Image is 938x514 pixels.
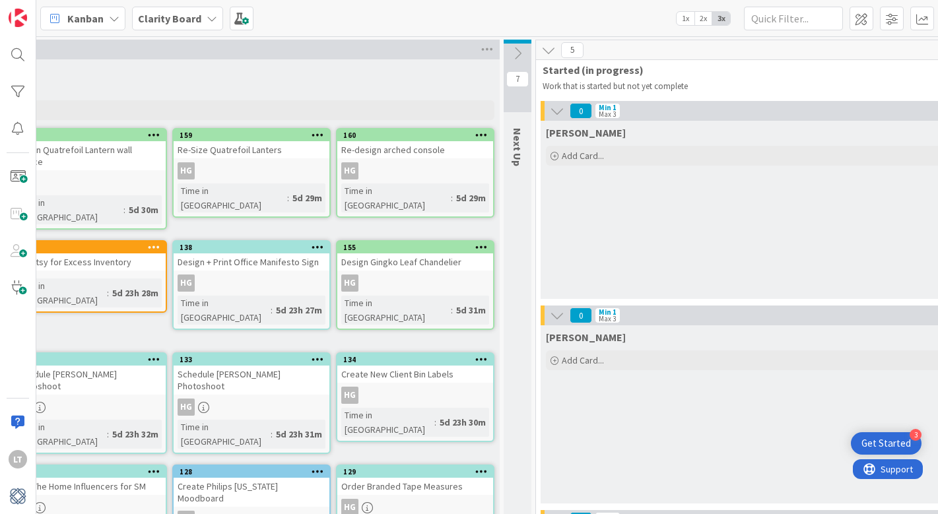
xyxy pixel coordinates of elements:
a: 158Design Quatrefoil Lantern wall sconceTime in [GEOGRAPHIC_DATA]:5d 30m [9,128,167,230]
span: : [287,191,289,205]
div: LT [9,450,27,468]
div: Time in [GEOGRAPHIC_DATA] [14,420,107,449]
div: 137Use Etsy for Excess Inventory [10,241,166,271]
div: Order Branded Tape Measures [337,478,493,495]
div: Re-Size Quatrefoil Lanters [174,141,329,158]
div: Time in [GEOGRAPHIC_DATA] [14,278,107,307]
div: 158 [10,129,166,141]
b: Clarity Board [138,12,201,25]
div: Use Etsy for Excess Inventory [10,253,166,271]
div: 158 [16,131,166,140]
div: 133Schedule [PERSON_NAME] Photoshoot [174,354,329,395]
div: 134 [337,354,493,366]
a: 138Design + Print Office Manifesto SignHGTime in [GEOGRAPHIC_DATA]:5d 23h 27m [172,240,331,330]
div: 129 [337,466,493,478]
div: HG [341,387,358,404]
span: 0 [570,307,592,323]
div: 137 [10,241,166,253]
div: 155 [343,243,493,252]
div: 138 [180,243,329,252]
div: HG [341,162,358,179]
span: 0 [570,103,592,119]
a: 137Use Etsy for Excess InventoryTime in [GEOGRAPHIC_DATA]:5d 23h 28m [9,240,167,313]
div: Get Started [861,437,911,450]
div: Design + Print Office Manifesto Sign [174,253,329,271]
span: : [451,191,453,205]
input: Quick Filter... [744,7,843,30]
div: 5d 23h 30m [436,415,489,430]
a: 155Design Gingko Leaf ChandelierHGTime in [GEOGRAPHIC_DATA]:5d 31m [336,240,494,330]
span: : [107,286,109,300]
div: Time in [GEOGRAPHIC_DATA] [14,195,123,224]
div: Create New Client Bin Labels [337,366,493,383]
div: 3 [910,429,921,441]
div: Create Philips [US_STATE] Moodboard [174,478,329,507]
div: Design Quatrefoil Lantern wall sconce [10,141,166,170]
a: 160Re-design arched consoleHGTime in [GEOGRAPHIC_DATA]:5d 29m [336,128,494,218]
div: 129Order Branded Tape Measures [337,466,493,495]
div: Open Get Started checklist, remaining modules: 3 [851,432,921,455]
a: 159Re-Size Quatrefoil LantersHGTime in [GEOGRAPHIC_DATA]:5d 29m [172,128,331,218]
span: Add Card... [562,354,604,366]
span: : [434,415,436,430]
div: 5d 23h 31m [273,427,325,441]
div: Time in [GEOGRAPHIC_DATA] [341,296,451,325]
span: : [271,427,273,441]
div: 132 [16,355,166,364]
div: Schedule [PERSON_NAME] Photoshoot [10,366,166,395]
div: HG [174,274,329,292]
a: 132Schedule [PERSON_NAME] PhotoshootTime in [GEOGRAPHIC_DATA]:5d 23h 32m [9,352,167,454]
div: Design Gingko Leaf Chandelier [337,253,493,271]
div: 127Join The Home Influencers for SM [10,466,166,495]
div: Join The Home Influencers for SM [10,478,166,495]
div: 127 [16,467,166,476]
img: avatar [9,487,27,505]
div: 134 [343,355,493,364]
div: 5d 29m [453,191,489,205]
div: 159 [180,131,329,140]
div: Time in [GEOGRAPHIC_DATA] [178,183,287,212]
div: 158Design Quatrefoil Lantern wall sconce [10,129,166,170]
div: Time in [GEOGRAPHIC_DATA] [178,420,271,449]
div: Re-design arched console [337,141,493,158]
div: 155Design Gingko Leaf Chandelier [337,241,493,271]
span: 2x [694,12,712,25]
div: HG [337,387,493,404]
div: Max 3 [599,315,616,322]
span: : [271,303,273,317]
div: 160Re-design arched console [337,129,493,158]
div: 159Re-Size Quatrefoil Lanters [174,129,329,158]
div: 133 [174,354,329,366]
div: 5d 23h 28m [109,286,162,300]
div: 132Schedule [PERSON_NAME] Photoshoot [10,354,166,395]
div: 128 [174,466,329,478]
div: 155 [337,241,493,253]
span: : [123,203,125,217]
div: 138 [174,241,329,253]
div: HG [178,162,195,179]
div: 127 [10,466,166,478]
span: 7 [506,71,529,87]
div: 134Create New Client Bin Labels [337,354,493,383]
div: Time in [GEOGRAPHIC_DATA] [178,296,271,325]
span: : [107,427,109,441]
span: Add Card... [562,150,604,162]
a: 133Schedule [PERSON_NAME] PhotoshootHGTime in [GEOGRAPHIC_DATA]:5d 23h 31m [172,352,331,454]
div: 129 [343,467,493,476]
div: 160 [337,129,493,141]
span: Kanban [67,11,104,26]
div: 128Create Philips [US_STATE] Moodboard [174,466,329,507]
div: Min 1 [599,104,617,111]
div: HG [337,162,493,179]
div: 5d 30m [125,203,162,217]
span: Lisa T. [546,331,626,344]
div: 160 [343,131,493,140]
div: HG [178,399,195,416]
span: 3x [712,12,730,25]
div: Schedule [PERSON_NAME] Photoshoot [174,366,329,395]
div: HG [341,274,358,292]
img: Visit kanbanzone.com [9,9,27,27]
div: Time in [GEOGRAPHIC_DATA] [341,183,451,212]
div: 159 [174,129,329,141]
div: HG [178,274,195,292]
